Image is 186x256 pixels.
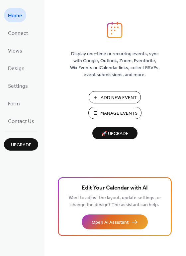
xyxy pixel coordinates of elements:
[8,11,22,21] span: Home
[4,61,29,75] a: Design
[4,78,32,93] a: Settings
[4,114,38,128] a: Contact Us
[100,110,138,117] span: Manage Events
[96,129,134,138] span: 🚀 Upgrade
[4,8,26,22] a: Home
[82,184,148,193] span: Edit Your Calendar with AI
[4,138,38,151] button: Upgrade
[101,94,137,101] span: Add New Event
[70,51,160,78] span: Display one-time or recurring events, sync with Google, Outlook, Zoom, Eventbrite, Wix Events or ...
[89,91,141,103] button: Add New Event
[8,81,28,91] span: Settings
[8,46,22,56] span: Views
[8,64,25,74] span: Design
[88,107,141,119] button: Manage Events
[92,219,129,226] span: Open AI Assistant
[11,142,32,149] span: Upgrade
[4,26,32,40] a: Connect
[4,43,26,58] a: Views
[4,96,24,110] a: Form
[8,116,34,127] span: Contact Us
[69,193,161,209] span: Want to adjust the layout, update settings, or change the design? The assistant can help.
[8,28,28,39] span: Connect
[8,99,20,109] span: Form
[82,214,148,229] button: Open AI Assistant
[107,22,122,38] img: logo_icon.svg
[92,127,138,139] button: 🚀 Upgrade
